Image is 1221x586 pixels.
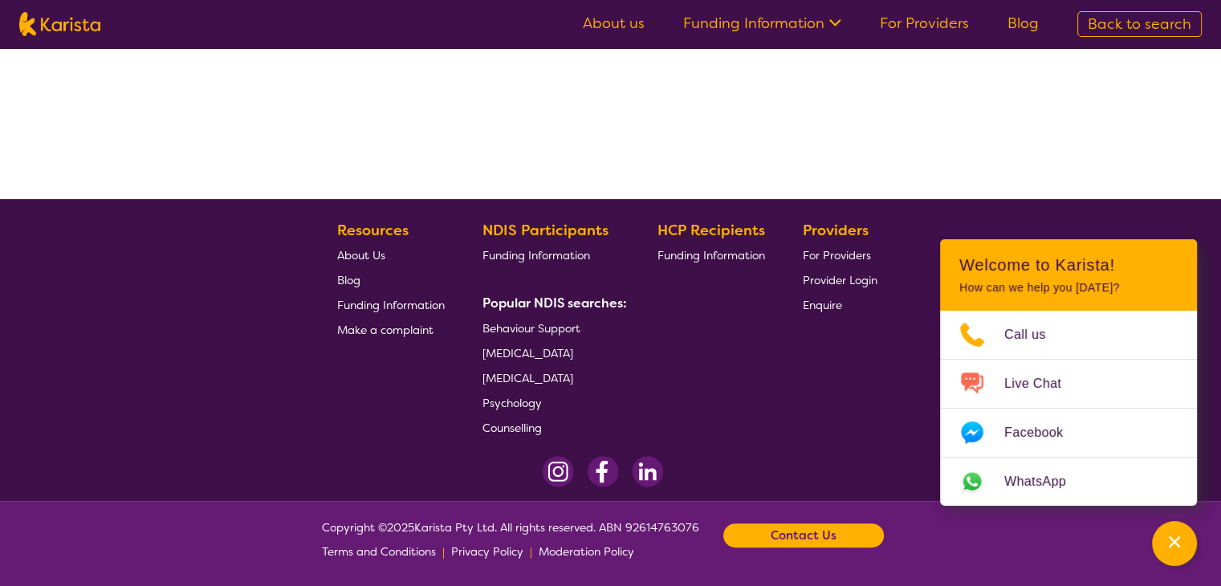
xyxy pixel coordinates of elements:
[337,267,445,292] a: Blog
[451,544,523,559] span: Privacy Policy
[543,456,574,487] img: Instagram
[482,346,573,360] span: [MEDICAL_DATA]
[19,12,100,36] img: Karista logo
[803,267,877,292] a: Provider Login
[482,315,621,340] a: Behaviour Support
[657,242,765,267] a: Funding Information
[1004,323,1065,347] span: Call us
[337,273,360,287] span: Blog
[940,311,1197,506] ul: Choose channel
[442,539,445,564] p: |
[1004,372,1081,396] span: Live Chat
[322,544,436,559] span: Terms and Conditions
[482,371,573,385] span: [MEDICAL_DATA]
[959,281,1178,295] p: How can we help you [DATE]?
[803,242,877,267] a: For Providers
[1004,421,1082,445] span: Facebook
[337,317,445,342] a: Make a complaint
[337,323,433,337] span: Make a complaint
[482,396,542,410] span: Psychology
[482,321,580,336] span: Behaviour Support
[803,273,877,287] span: Provider Login
[959,255,1178,275] h2: Welcome to Karista!
[683,14,841,33] a: Funding Information
[803,292,877,317] a: Enquire
[1152,521,1197,566] button: Channel Menu
[482,340,621,365] a: [MEDICAL_DATA]
[482,295,627,311] b: Popular NDIS searches:
[482,390,621,415] a: Psychology
[803,298,842,312] span: Enquire
[337,221,409,240] b: Resources
[587,456,619,487] img: Facebook
[451,539,523,564] a: Privacy Policy
[482,365,621,390] a: [MEDICAL_DATA]
[771,523,836,547] b: Contact Us
[1004,470,1085,494] span: WhatsApp
[1088,14,1191,34] span: Back to search
[539,544,634,559] span: Moderation Policy
[482,248,590,262] span: Funding Information
[583,14,645,33] a: About us
[1007,14,1039,33] a: Blog
[657,248,765,262] span: Funding Information
[1077,11,1202,37] a: Back to search
[482,415,621,440] a: Counselling
[337,248,385,262] span: About Us
[337,298,445,312] span: Funding Information
[940,239,1197,506] div: Channel Menu
[482,421,542,435] span: Counselling
[322,539,436,564] a: Terms and Conditions
[803,248,871,262] span: For Providers
[803,221,869,240] b: Providers
[322,515,699,564] span: Copyright © 2025 Karista Pty Ltd. All rights reserved. ABN 92614763076
[880,14,969,33] a: For Providers
[940,458,1197,506] a: Web link opens in a new tab.
[539,539,634,564] a: Moderation Policy
[482,221,608,240] b: NDIS Participants
[530,539,532,564] p: |
[337,292,445,317] a: Funding Information
[482,242,621,267] a: Funding Information
[657,221,765,240] b: HCP Recipients
[632,456,663,487] img: LinkedIn
[337,242,445,267] a: About Us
